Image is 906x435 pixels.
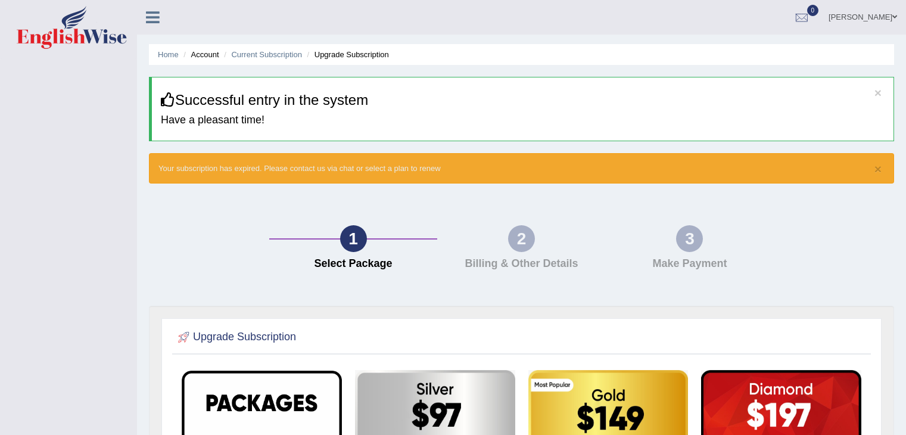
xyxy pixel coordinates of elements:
[275,258,431,270] h4: Select Package
[149,153,894,184] div: Your subscription has expired. Please contact us via chat or select a plan to renew
[874,163,882,175] button: ×
[231,50,302,59] a: Current Subscription
[161,92,885,108] h3: Successful entry in the system
[807,5,819,16] span: 0
[612,258,768,270] h4: Make Payment
[180,49,219,60] li: Account
[874,86,882,99] button: ×
[340,225,367,252] div: 1
[508,225,535,252] div: 2
[443,258,599,270] h4: Billing & Other Details
[304,49,389,60] li: Upgrade Subscription
[676,225,703,252] div: 3
[161,114,885,126] h4: Have a pleasant time!
[175,328,296,346] h2: Upgrade Subscription
[158,50,179,59] a: Home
